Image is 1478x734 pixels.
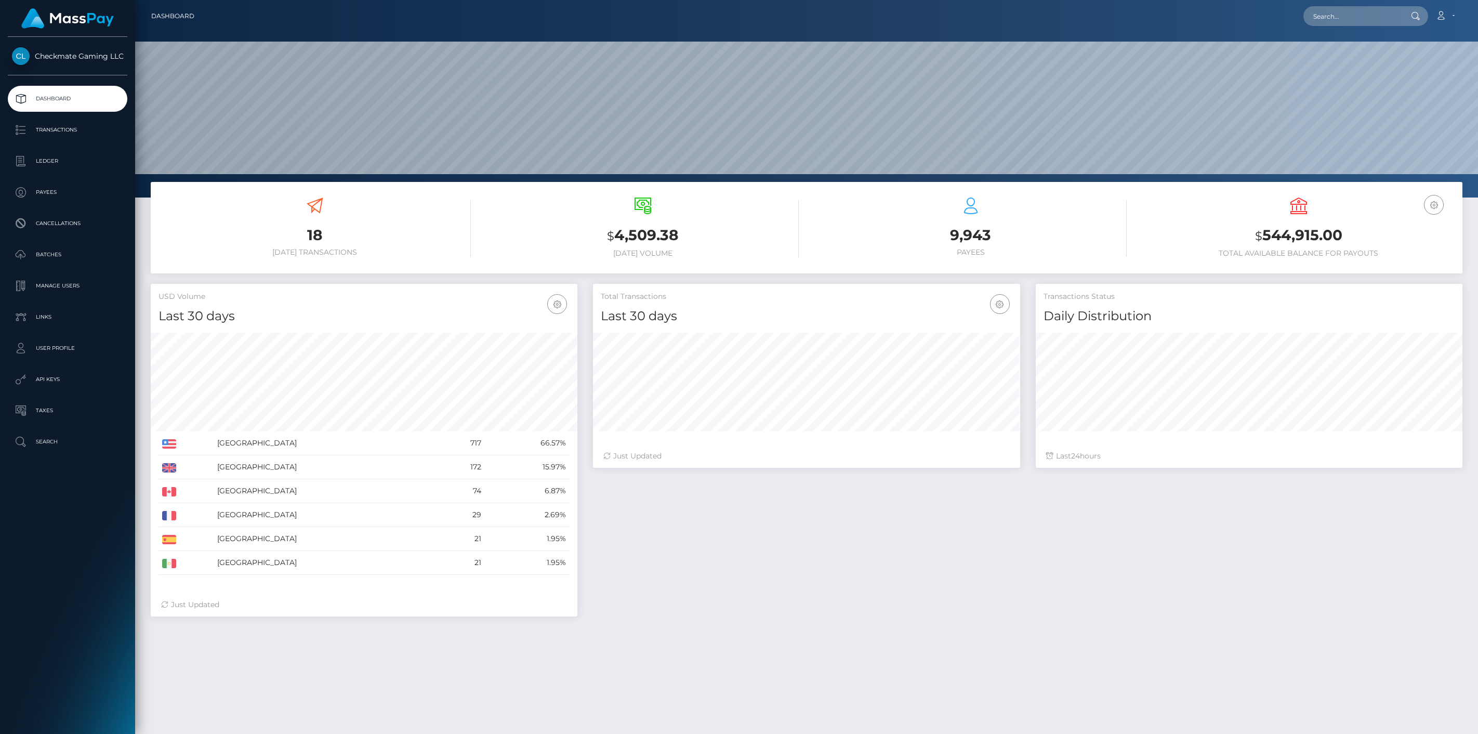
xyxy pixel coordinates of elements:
[12,91,123,107] p: Dashboard
[151,5,194,27] a: Dashboard
[159,307,570,325] h4: Last 30 days
[601,307,1012,325] h4: Last 30 days
[162,463,176,473] img: GB.png
[21,8,114,29] img: MassPay Logo
[214,455,438,479] td: [GEOGRAPHIC_DATA]
[1046,451,1452,462] div: Last hours
[8,51,127,61] span: Checkmate Gaming LLC
[162,511,176,520] img: FR.png
[8,304,127,330] a: Links
[8,211,127,237] a: Cancellations
[1142,225,1455,246] h3: 544,915.00
[8,366,127,392] a: API Keys
[1255,229,1262,243] small: $
[485,431,570,455] td: 66.57%
[485,527,570,551] td: 1.95%
[1044,292,1455,302] h5: Transactions Status
[214,431,438,455] td: [GEOGRAPHIC_DATA]
[1303,6,1401,26] input: Search...
[162,439,176,449] img: US.png
[12,278,123,294] p: Manage Users
[161,599,567,610] div: Just Updated
[438,431,485,455] td: 717
[485,455,570,479] td: 15.97%
[601,292,1012,302] h5: Total Transactions
[485,551,570,575] td: 1.95%
[12,434,123,450] p: Search
[438,503,485,527] td: 29
[8,148,127,174] a: Ledger
[12,340,123,356] p: User Profile
[12,216,123,231] p: Cancellations
[214,527,438,551] td: [GEOGRAPHIC_DATA]
[8,242,127,268] a: Batches
[8,86,127,112] a: Dashboard
[12,247,123,263] p: Batches
[8,398,127,424] a: Taxes
[12,403,123,418] p: Taxes
[607,229,614,243] small: $
[214,479,438,503] td: [GEOGRAPHIC_DATA]
[159,225,471,245] h3: 18
[12,122,123,138] p: Transactions
[486,249,799,258] h6: [DATE] Volume
[1071,451,1080,461] span: 24
[603,451,1009,462] div: Just Updated
[8,335,127,361] a: User Profile
[12,185,123,200] p: Payees
[214,503,438,527] td: [GEOGRAPHIC_DATA]
[214,551,438,575] td: [GEOGRAPHIC_DATA]
[8,273,127,299] a: Manage Users
[486,225,799,246] h3: 4,509.38
[162,535,176,544] img: ES.png
[8,429,127,455] a: Search
[438,551,485,575] td: 21
[12,47,30,65] img: Checkmate Gaming LLC
[162,487,176,496] img: CA.png
[438,527,485,551] td: 21
[814,248,1127,257] h6: Payees
[162,559,176,568] img: MX.png
[8,179,127,205] a: Payees
[1044,307,1455,325] h4: Daily Distribution
[1142,249,1455,258] h6: Total Available Balance for Payouts
[8,117,127,143] a: Transactions
[438,479,485,503] td: 74
[438,455,485,479] td: 172
[485,503,570,527] td: 2.69%
[485,479,570,503] td: 6.87%
[814,225,1127,245] h3: 9,943
[12,153,123,169] p: Ledger
[159,248,471,257] h6: [DATE] Transactions
[159,292,570,302] h5: USD Volume
[12,309,123,325] p: Links
[12,372,123,387] p: API Keys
